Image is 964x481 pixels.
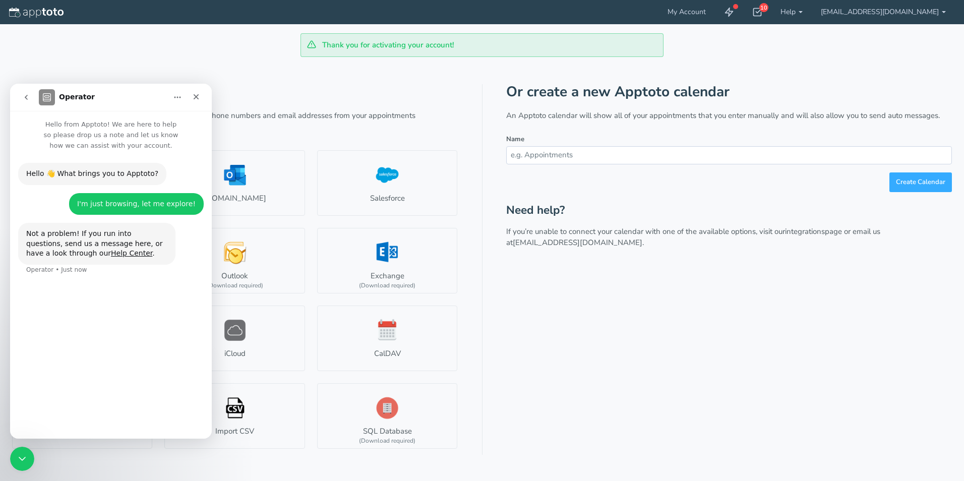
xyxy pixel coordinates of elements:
iframe: Intercom live chat [10,447,34,471]
a: [DOMAIN_NAME] [164,150,305,216]
input: e.g. Appointments [506,146,952,164]
a: Help Center [101,165,142,173]
div: I'm just browsing, let me explore! [59,109,194,132]
div: Operator • Just now [16,183,77,189]
a: Exchange [317,228,457,293]
a: Outlook [164,228,305,293]
div: Not a problem! If you run into questions, send us a message here, or have a look through ourHelp ... [8,139,165,181]
p: If you’re unable to connect your calendar with one of the available options, visit our page or em... [506,226,952,248]
a: Import CSV [164,383,305,449]
label: Name [506,135,524,144]
div: 10 [759,3,768,12]
div: user says… [8,109,194,140]
div: Not a problem! If you run into questions, send us a message here, or have a look through our . [16,145,157,175]
iframe: Intercom live chat [10,84,212,439]
p: An Apptoto calendar will show all of your appointments that you enter manually and will also allo... [506,110,952,121]
a: CalDAV [317,306,457,371]
p: Apptoto will sync with your existing calendar and extract phone numbers and email addresses from ... [12,110,458,132]
img: logo-apptoto--white.svg [9,8,64,18]
div: (Download required) [359,437,415,445]
a: [EMAIL_ADDRESS][DOMAIN_NAME]. [513,237,644,248]
a: iCloud [164,306,305,371]
a: SQL Database [317,383,457,449]
h1: Connect an existing calendar [12,84,458,100]
div: Hello 👋 What brings you to Apptoto? [16,85,148,95]
h2: Need help? [506,204,952,217]
div: I'm just browsing, let me explore! [67,115,186,126]
div: (Download required) [207,281,263,290]
h1: Or create a new Apptoto calendar [506,84,952,100]
a: integrations [785,226,825,236]
div: (Download required) [359,281,415,290]
div: Thank you for activating your account! [300,33,664,57]
button: Create Calendar [889,172,952,192]
div: Operator says… [8,139,194,203]
a: Salesforce [317,150,457,216]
